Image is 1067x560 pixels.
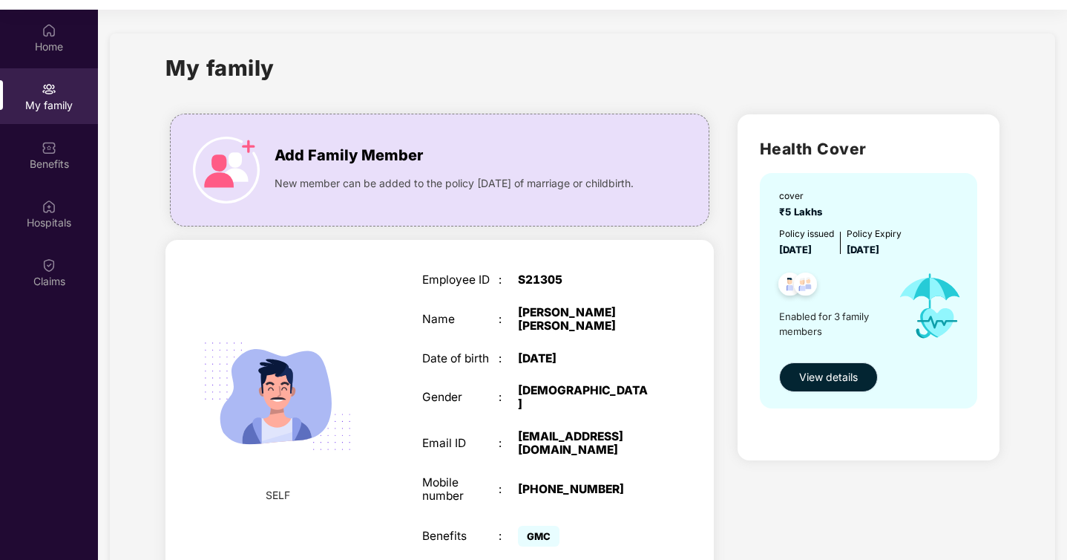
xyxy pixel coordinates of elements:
div: [DATE] [518,352,651,365]
div: Mobile number [422,476,499,504]
span: Add Family Member [275,144,423,167]
h2: Health Cover [760,137,977,161]
div: S21305 [518,273,651,287]
img: svg+xml;base64,PHN2ZyB4bWxucz0iaHR0cDovL3d3dy53My5vcmcvMjAwMC9zdmciIHdpZHRoPSI0OC45NDMiIGhlaWdodD... [787,268,824,305]
span: Enabled for 3 family members [779,309,885,339]
div: [PHONE_NUMBER] [518,483,651,496]
img: svg+xml;base64,PHN2ZyB4bWxucz0iaHR0cDovL3d3dy53My5vcmcvMjAwMC9zdmciIHdpZHRoPSIyMjQiIGhlaWdodD0iMT... [186,305,369,488]
div: : [499,391,518,404]
img: svg+xml;base64,PHN2ZyBpZD0iQ2xhaW0iIHhtbG5zPSJodHRwOi8vd3d3LnczLm9yZy8yMDAwL3N2ZyIgd2lkdGg9IjIwIi... [42,258,56,273]
img: svg+xml;base64,PHN2ZyBpZD0iQmVuZWZpdHMiIHhtbG5zPSJodHRwOi8vd3d3LnczLm9yZy8yMDAwL3N2ZyIgd2lkdGg9Ij... [42,140,56,155]
div: Policy issued [779,227,834,241]
div: [EMAIL_ADDRESS][DOMAIN_NAME] [518,430,651,458]
div: Email ID [422,437,499,450]
div: Name [422,313,499,326]
img: svg+xml;base64,PHN2ZyB4bWxucz0iaHR0cDovL3d3dy53My5vcmcvMjAwMC9zdmciIHdpZHRoPSI0OC45NDMiIGhlaWdodD... [772,268,808,305]
div: : [499,483,518,496]
div: Policy Expiry [847,227,902,241]
div: Date of birth [422,352,499,365]
div: [PERSON_NAME] [PERSON_NAME] [518,306,651,333]
span: New member can be added to the policy [DATE] of marriage or childbirth. [275,175,634,192]
span: [DATE] [847,244,879,255]
img: svg+xml;base64,PHN2ZyB3aWR0aD0iMjAiIGhlaWdodD0iMjAiIHZpZXdCb3g9IjAgMCAyMCAyMCIgZmlsbD0ibm9uZSIgeG... [42,82,56,97]
span: [DATE] [779,244,812,255]
img: icon [193,137,260,204]
div: : [499,530,518,543]
img: icon [885,258,975,355]
div: Benefits [422,530,499,543]
span: GMC [518,526,559,547]
span: SELF [266,487,290,504]
span: View details [799,369,858,385]
img: svg+xml;base64,PHN2ZyBpZD0iSG9tZSIgeG1sbnM9Imh0dHA6Ly93d3cudzMub3JnLzIwMDAvc3ZnIiB3aWR0aD0iMjAiIG... [42,23,56,38]
span: ₹5 Lakhs [779,206,828,218]
div: : [499,437,518,450]
div: Employee ID [422,273,499,287]
div: : [499,273,518,287]
div: : [499,313,518,326]
img: svg+xml;base64,PHN2ZyBpZD0iSG9zcGl0YWxzIiB4bWxucz0iaHR0cDovL3d3dy53My5vcmcvMjAwMC9zdmciIHdpZHRoPS... [42,199,56,214]
div: : [499,352,518,365]
div: Gender [422,391,499,404]
div: cover [779,189,828,204]
h1: My family [165,51,275,85]
div: [DEMOGRAPHIC_DATA] [518,384,651,411]
button: View details [779,362,878,392]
